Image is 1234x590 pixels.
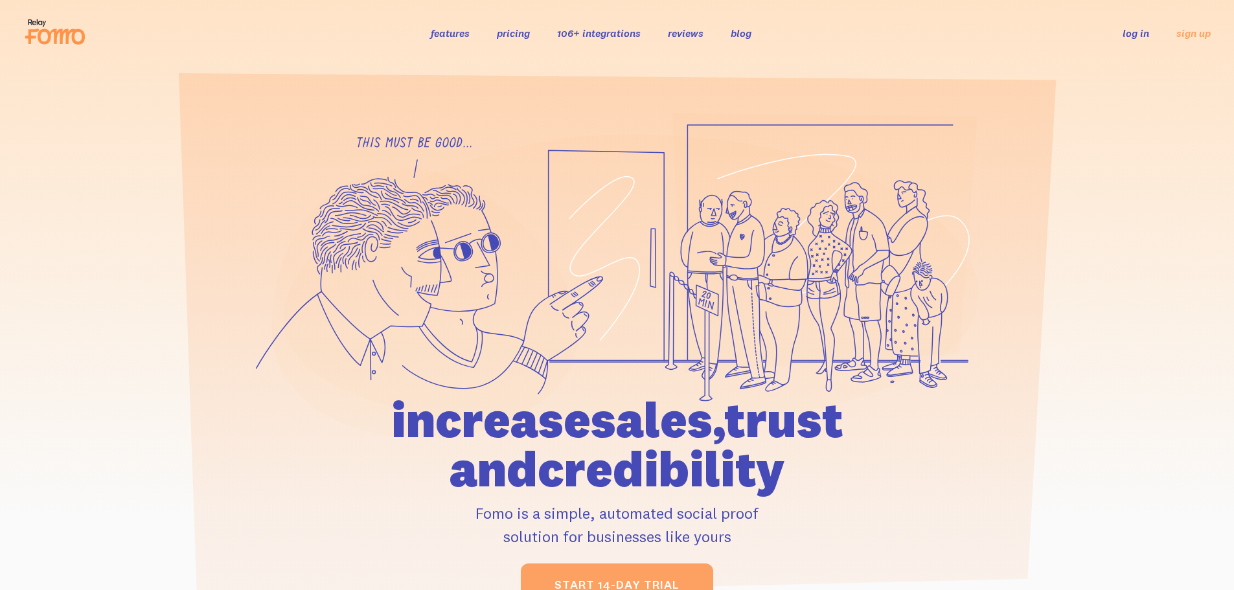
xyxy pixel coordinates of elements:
a: pricing [497,27,530,40]
a: 106+ integrations [557,27,641,40]
p: Fomo is a simple, automated social proof solution for businesses like yours [317,501,917,548]
a: sign up [1176,27,1211,40]
a: features [431,27,470,40]
a: blog [731,27,751,40]
h1: increase sales, trust and credibility [317,395,917,494]
a: log in [1123,27,1149,40]
a: reviews [668,27,703,40]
